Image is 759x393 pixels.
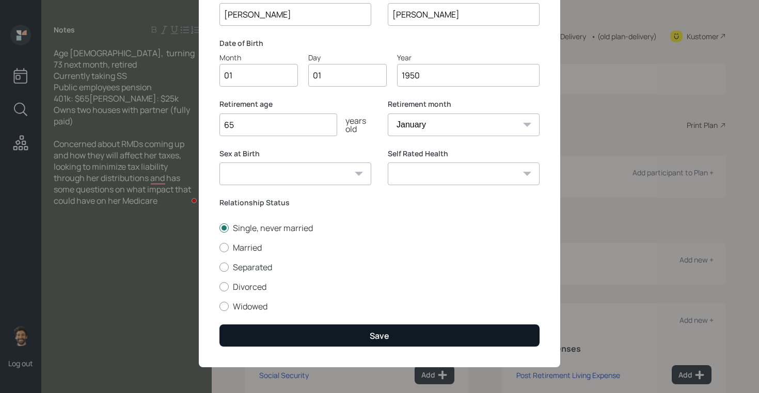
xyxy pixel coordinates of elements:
[397,64,540,87] input: Year
[219,281,540,292] label: Divorced
[219,64,298,87] input: Month
[219,52,298,63] div: Month
[219,324,540,347] button: Save
[219,38,540,48] label: Date of Birth
[219,99,371,109] label: Retirement age
[219,198,540,208] label: Relationship Status
[219,261,540,273] label: Separated
[219,242,540,253] label: Married
[388,149,540,159] label: Self Rated Health
[308,52,387,63] div: Day
[219,301,540,312] label: Widowed
[388,99,540,109] label: Retirement month
[219,149,371,159] label: Sex at Birth
[219,222,540,234] label: Single, never married
[397,52,540,63] div: Year
[370,330,389,341] div: Save
[337,117,371,133] div: years old
[308,64,387,87] input: Day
